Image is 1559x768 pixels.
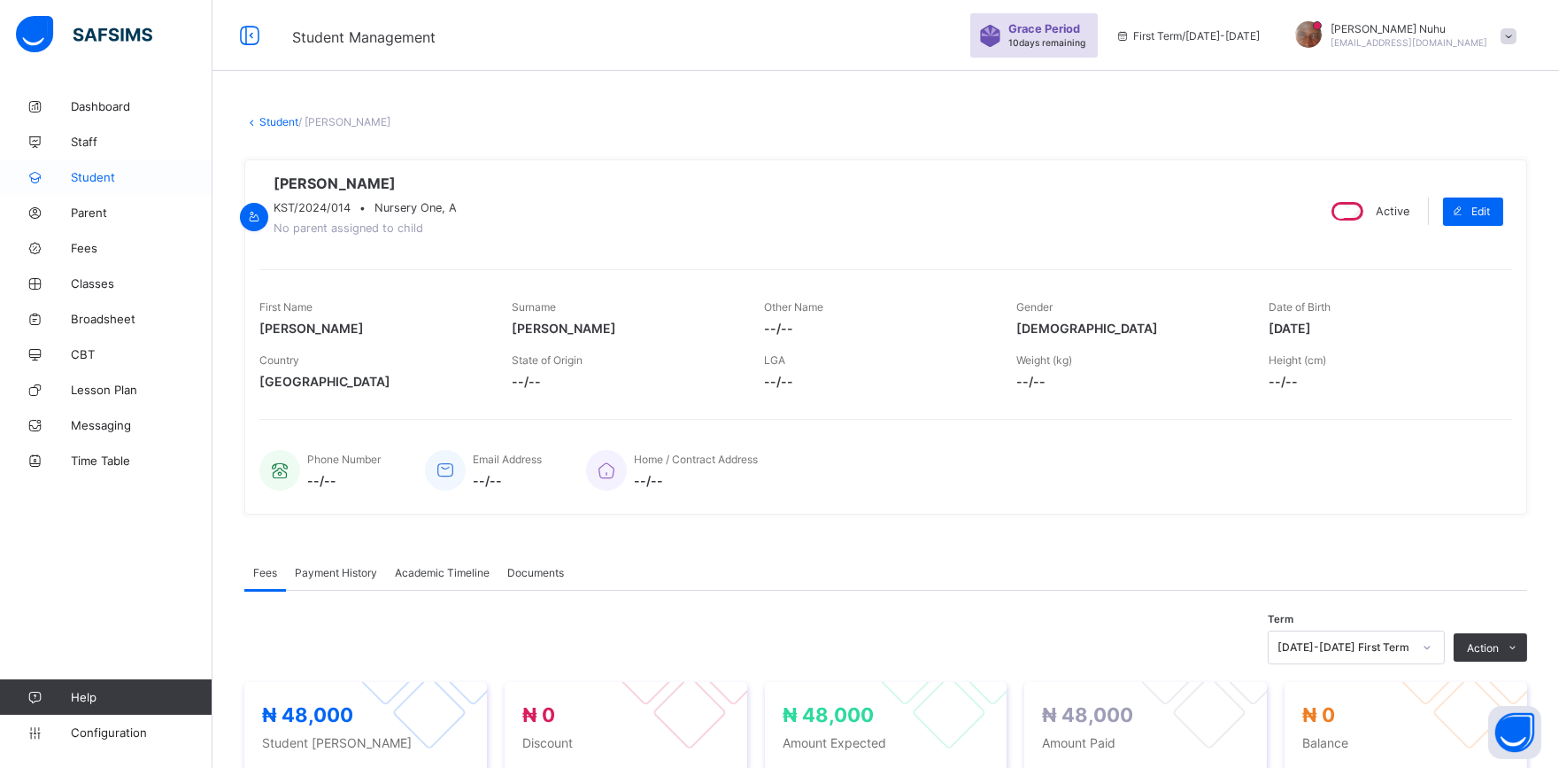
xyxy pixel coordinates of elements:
span: ₦ 0 [522,703,555,726]
span: Weight (kg) [1016,353,1072,367]
span: Amount Expected [783,735,990,750]
span: ₦ 48,000 [783,703,874,726]
span: Classes [71,276,212,291]
span: Phone Number [307,453,381,466]
span: Messaging [71,418,212,432]
div: • [274,201,457,214]
span: Term [1268,613,1293,625]
span: --/-- [764,321,990,336]
span: Student Management [292,28,436,46]
span: Discount [522,735,729,750]
a: Student [259,115,298,128]
span: Dashboard [71,99,212,113]
img: sticker-purple.71386a28dfed39d6af7621340158ba97.svg [979,25,1001,47]
span: Gender [1016,300,1053,314]
span: 10 days remaining [1008,37,1085,48]
span: ₦ 48,000 [1042,703,1133,726]
div: BenedictNuhu [1277,21,1525,50]
span: Nursery One, A [374,201,457,214]
span: [DEMOGRAPHIC_DATA] [1016,321,1242,336]
span: Student [PERSON_NAME] [262,735,469,750]
span: session/term information [1115,29,1260,43]
span: State of Origin [512,353,583,367]
span: Balance [1302,735,1509,750]
span: Configuration [71,725,212,740]
span: --/-- [1016,374,1242,389]
span: KST/2024/014 [274,201,351,214]
span: [PERSON_NAME] Nuhu [1331,22,1487,35]
button: Open asap [1488,706,1541,759]
span: CBT [71,347,212,361]
span: --/-- [473,473,542,488]
span: --/-- [1269,374,1494,389]
span: --/-- [634,473,758,488]
span: Staff [71,135,212,149]
span: Other Name [764,300,823,314]
span: [PERSON_NAME] [259,321,485,336]
span: Payment History [295,566,377,579]
span: Grace Period [1008,22,1080,35]
span: Lesson Plan [71,383,212,397]
span: / [PERSON_NAME] [298,115,390,128]
span: Action [1467,641,1499,655]
span: Fees [253,566,277,579]
span: [PERSON_NAME] [512,321,737,336]
span: Date of Birth [1269,300,1331,314]
span: Country [259,353,299,367]
span: Home / Contract Address [634,453,758,466]
div: [DATE]-[DATE] First Term [1277,641,1412,655]
span: Help [71,690,212,704]
span: Edit [1471,205,1490,218]
span: --/-- [307,473,381,488]
span: [GEOGRAPHIC_DATA] [259,374,485,389]
span: Documents [507,566,564,579]
span: [EMAIL_ADDRESS][DOMAIN_NAME] [1331,37,1487,48]
span: ₦ 0 [1302,703,1335,726]
span: --/-- [512,374,737,389]
span: Broadsheet [71,312,212,326]
span: Student [71,170,212,184]
span: Time Table [71,454,212,468]
span: LGA [764,353,785,367]
span: Email Address [473,453,542,466]
img: safsims [16,16,152,53]
span: Surname [512,300,556,314]
span: Fees [71,241,212,255]
span: Height (cm) [1269,353,1326,367]
span: Amount Paid [1042,735,1249,750]
span: No parent assigned to child [274,221,423,235]
span: Active [1376,205,1409,218]
span: [DATE] [1269,321,1494,336]
span: ₦ 48,000 [262,703,353,726]
span: Parent [71,206,212,220]
span: First Name [259,300,313,314]
span: [PERSON_NAME] [274,175,457,192]
span: --/-- [764,374,990,389]
span: Academic Timeline [395,566,490,579]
